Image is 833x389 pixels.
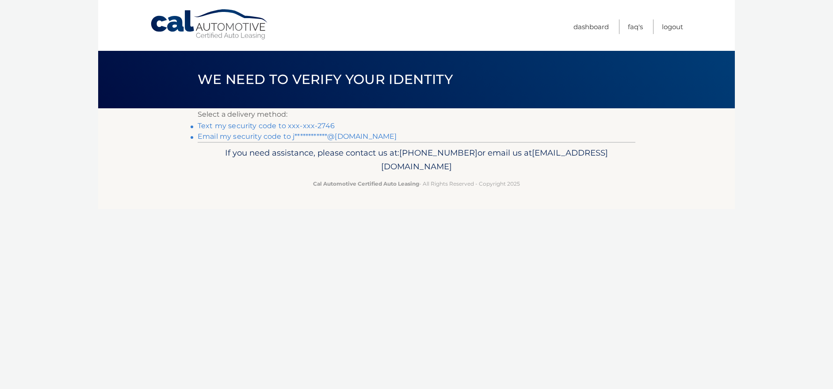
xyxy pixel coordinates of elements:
[628,19,643,34] a: FAQ's
[662,19,683,34] a: Logout
[150,9,269,40] a: Cal Automotive
[198,122,335,130] a: Text my security code to xxx-xxx-2746
[203,146,630,174] p: If you need assistance, please contact us at: or email us at
[198,108,635,121] p: Select a delivery method:
[198,71,453,88] span: We need to verify your identity
[573,19,609,34] a: Dashboard
[313,180,419,187] strong: Cal Automotive Certified Auto Leasing
[203,179,630,188] p: - All Rights Reserved - Copyright 2025
[399,148,478,158] span: [PHONE_NUMBER]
